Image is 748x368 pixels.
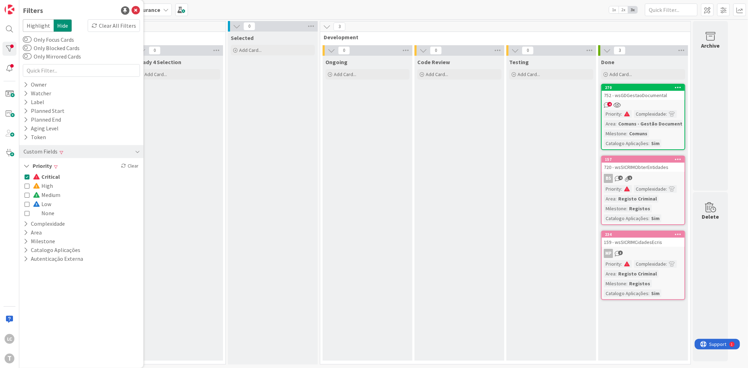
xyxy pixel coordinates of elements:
span: Critical [33,172,60,181]
div: Catalogo Aplicações [604,289,648,297]
span: Medium [33,190,60,199]
span: 1x [609,6,619,13]
div: Clear [120,162,140,170]
div: 157 [602,156,685,163]
div: 270752 - wsGDGestaoDocumental [602,84,685,100]
span: : [648,139,649,147]
button: None [25,209,54,218]
div: Registo Criminal [616,195,659,203]
button: Autenticação Externa [23,254,84,263]
div: BS [604,174,613,183]
input: Quick Filter... [645,4,698,16]
div: Aging Level [23,124,59,133]
div: Priority [604,185,621,193]
span: Selected [231,34,254,41]
button: Only Focus Cards [23,36,32,43]
div: Complexidade [634,260,666,268]
span: None [33,209,54,218]
a: 157720 - wsSICRIMObterEntidadesBSPriority:Complexidade:Area:Registo CriminalMilestone:RegistosCat... [601,156,685,225]
span: High [33,181,53,190]
div: Priority [604,110,621,118]
label: Only Focus Cards [23,35,74,44]
button: Only Mirrored Cards [23,53,32,60]
a: 234159 - wsSICRIMCidadesEcrisMPPriority:Complexidade:Area:Registo CriminalMilestone:RegistosCatal... [601,231,685,300]
span: Code Review [417,59,450,66]
label: Only Blocked Cards [23,44,80,52]
div: Milestone [604,280,626,287]
span: 0 [243,22,255,30]
button: Priority [23,162,53,170]
div: Registo Criminal [616,270,659,278]
span: Add Card... [239,47,262,53]
span: : [666,260,667,268]
span: : [666,110,667,118]
button: Medium [25,190,60,199]
div: Complexidade [634,185,666,193]
span: Support [15,1,32,9]
span: Ongoing [325,59,348,66]
span: Hide [54,19,72,32]
span: 0 [149,46,161,55]
span: 0 [338,46,350,55]
span: : [626,205,627,212]
span: Low [33,199,51,209]
a: 270752 - wsGDGestaoDocumentalPriority:Complexidade:Area:Comuns - Gestão DocumentalMilestone:Comun... [601,84,685,150]
span: Add Card... [334,71,356,77]
div: Owner [23,80,47,89]
div: 720 - wsSICRIMObterEntidades [602,163,685,172]
input: Quick Filter... [23,64,140,77]
div: Clear All Filters [88,19,140,32]
span: Add Card... [426,71,448,77]
div: 1 [36,3,38,8]
button: High [25,181,53,190]
button: Complexidade [23,219,66,228]
span: 3 [333,22,345,31]
div: Milestone [604,205,626,212]
img: Visit kanbanzone.com [5,5,14,14]
span: Add Card... [144,71,167,77]
button: Milestone [23,237,56,246]
button: Catalogo Aplicações [23,246,81,254]
div: Watcher [23,89,52,98]
div: 234159 - wsSICRIMCidadesEcris [602,231,685,247]
div: Filters [23,5,43,16]
div: Milestone [604,130,626,137]
div: Label [23,98,45,107]
div: T [5,354,14,363]
div: Catalogo Aplicações [604,214,648,222]
span: Testing [509,59,529,66]
span: 4 [607,102,612,107]
span: Development [324,34,682,41]
button: Low [25,199,51,209]
div: Complexidade [634,110,666,118]
span: Done [601,59,614,66]
div: MP [602,249,685,258]
div: 752 - wsGDGestaoDocumental [602,91,685,100]
span: 1 [628,176,632,180]
div: Comuns - Gestão Documental [616,120,688,128]
div: Area [604,270,615,278]
span: Add Card... [609,71,632,77]
span: : [648,214,649,222]
span: : [626,130,627,137]
div: Area [604,120,615,128]
span: : [621,110,622,118]
span: : [615,120,616,128]
div: 157 [605,157,685,162]
span: 4 [618,176,623,180]
span: : [648,289,649,297]
div: Custom Fields [23,147,58,156]
div: LC [5,334,14,344]
div: Registos [627,205,652,212]
span: : [615,270,616,278]
span: Add Card... [518,71,540,77]
button: Critical [25,172,60,181]
div: Token [23,133,47,142]
span: 0 [522,46,534,55]
span: 3 [614,46,626,55]
div: 270 [602,84,685,91]
div: Sim [649,289,661,297]
div: Planned End [23,115,62,124]
div: Priority [604,260,621,268]
div: 234 [602,231,685,238]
